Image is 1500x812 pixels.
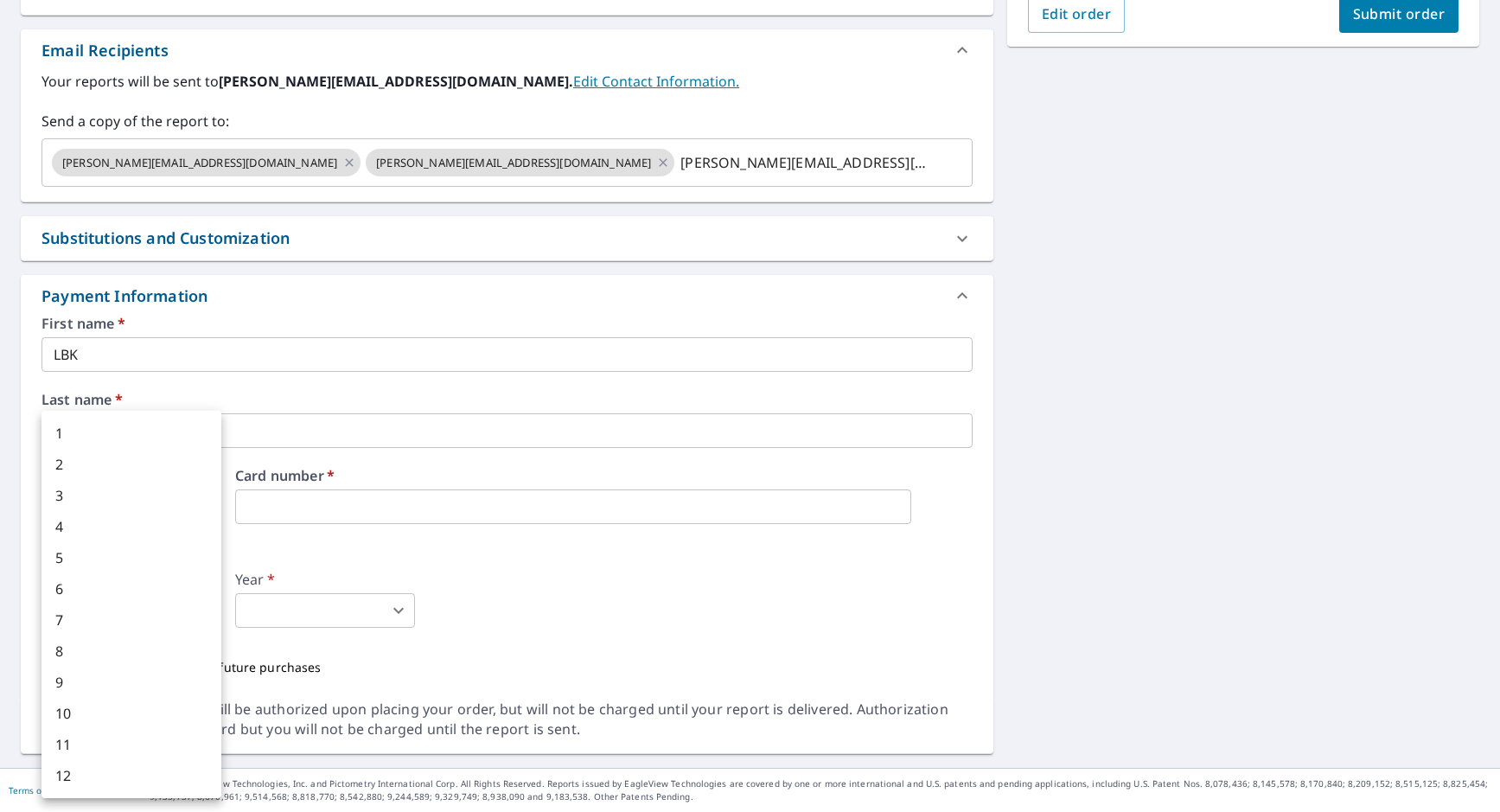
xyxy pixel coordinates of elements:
[41,729,221,760] li: 11
[41,636,221,667] li: 8
[41,542,221,573] li: 5
[41,573,221,604] li: 6
[41,480,221,511] li: 3
[41,511,221,542] li: 4
[41,418,221,449] li: 1
[41,667,221,698] li: 9
[41,760,221,791] li: 12
[41,698,221,729] li: 10
[41,449,221,480] li: 2
[41,604,221,636] li: 7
